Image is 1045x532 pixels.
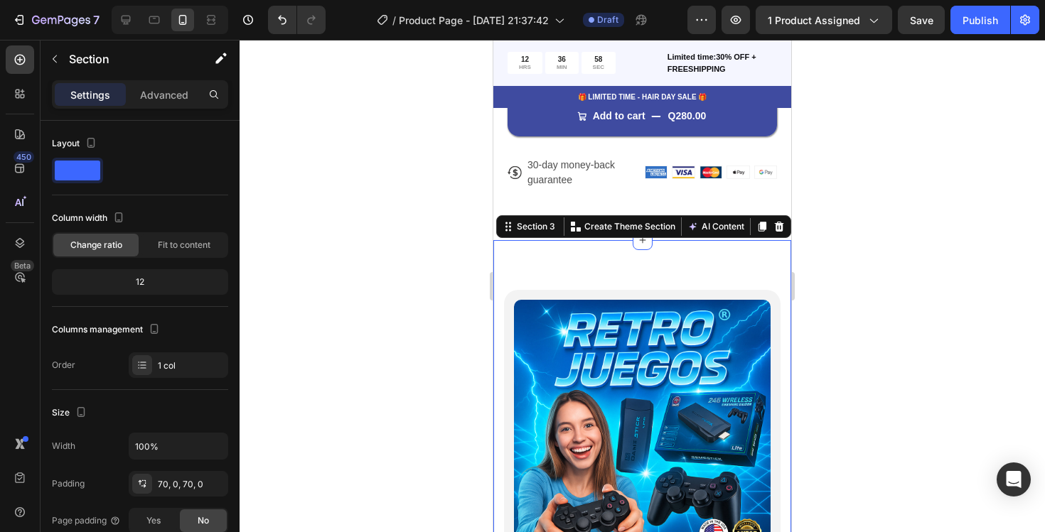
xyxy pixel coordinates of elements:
button: AI Content [191,178,254,195]
span: Product Page - [DATE] 21:37:42 [399,13,549,28]
div: 450 [14,151,34,163]
p: Settings [70,87,110,102]
div: Column width [52,209,127,228]
span: Change ratio [70,239,122,251]
div: Order [52,359,75,371]
button: Save [898,6,945,34]
span: No [198,514,209,527]
span: / [392,13,396,28]
div: Publish [963,13,998,28]
div: 1 col [158,359,225,372]
div: Beta [11,260,34,271]
div: Size [52,403,90,423]
p: Advanced [140,87,188,102]
button: 7 [6,6,106,34]
span: 1 product assigned [768,13,860,28]
span: Fit to content [158,239,210,251]
div: Padding [52,477,85,490]
div: Open Intercom Messenger [997,462,1031,496]
span: Draft [597,13,618,26]
input: Auto [129,433,227,459]
p: 7 [93,11,100,28]
div: Layout [52,134,100,153]
p: Create Theme Section [91,180,182,193]
div: 12 [55,272,225,292]
div: Undo/Redo [268,6,326,34]
iframe: Design area [493,40,791,532]
button: Publish [950,6,1010,34]
span: Save [910,14,933,26]
button: 1 product assigned [756,6,892,34]
div: Width [52,440,75,452]
a: CONSOLA GAME STICK MINI RETRO 4K 10000+ [21,260,277,516]
div: 70, 0, 70, 0 [158,478,225,491]
span: Yes [146,514,161,527]
p: Section [69,50,186,67]
div: Columns management [52,320,163,340]
div: Section 3 [21,180,65,193]
div: Page padding [52,514,121,527]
